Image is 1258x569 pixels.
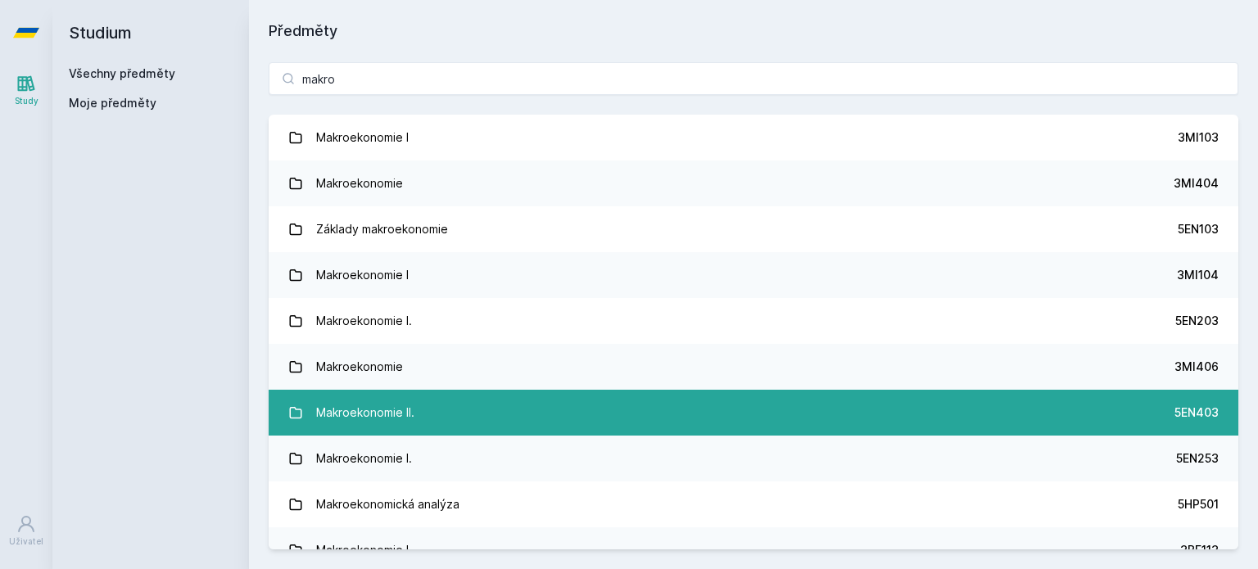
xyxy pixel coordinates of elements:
a: Makroekonomická analýza 5HP501 [269,481,1238,527]
a: Základy makroekonomie 5EN103 [269,206,1238,252]
div: 5HP501 [1178,496,1219,513]
a: Makroekonomie 3MI404 [269,160,1238,206]
input: Název nebo ident předmětu… [269,62,1238,95]
div: Makroekonomie I [316,259,409,291]
div: 5EN103 [1178,221,1219,237]
div: 3BE113 [1180,542,1219,558]
a: Makroekonomie I 3MI104 [269,252,1238,298]
div: Makroekonomie I. [316,442,412,475]
a: Study [3,65,49,115]
div: Makroekonomie I. [316,305,412,337]
a: Všechny předměty [69,66,175,80]
span: Moje předměty [69,95,156,111]
div: Study [15,95,38,107]
div: 5EN253 [1176,450,1219,467]
div: Makroekonomie [316,167,403,200]
div: 3MI404 [1174,175,1219,192]
div: 3MI103 [1178,129,1219,146]
div: Uživatel [9,535,43,548]
div: 3MI406 [1174,359,1219,375]
div: 5EN403 [1174,404,1219,421]
a: Makroekonomie I 3MI103 [269,115,1238,160]
a: Makroekonomie I. 5EN203 [269,298,1238,344]
div: Makroekonomie I [316,121,409,154]
div: Makroekonomie [316,350,403,383]
div: 5EN203 [1175,313,1219,329]
a: Makroekonomie I. 5EN253 [269,436,1238,481]
div: Makroekonomie II. [316,396,414,429]
a: Makroekonomie II. 5EN403 [269,390,1238,436]
div: Makroekonomie I [316,534,409,567]
a: Uživatel [3,506,49,556]
h1: Předměty [269,20,1238,43]
div: Makroekonomická analýza [316,488,459,521]
a: Makroekonomie 3MI406 [269,344,1238,390]
div: 3MI104 [1177,267,1219,283]
div: Základy makroekonomie [316,213,448,246]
